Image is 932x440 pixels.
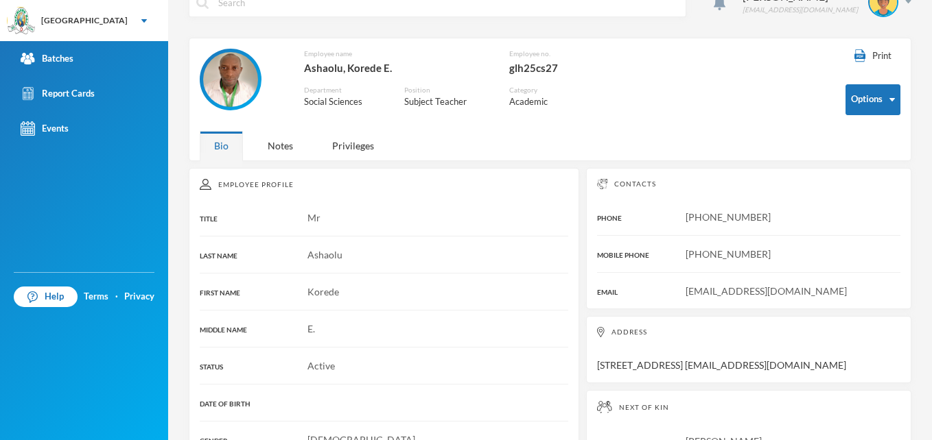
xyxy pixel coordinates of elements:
div: Ashaolu, Korede E. [304,59,489,77]
div: Address [597,327,900,337]
span: Ashaolu [307,249,342,260]
span: [PHONE_NUMBER] [686,211,771,223]
div: · [115,290,118,304]
a: Privacy [124,290,154,304]
button: Print [846,49,900,64]
div: Events [21,121,69,136]
span: E. [307,323,315,334]
div: glh25cs27 [509,59,611,77]
span: [PHONE_NUMBER] [686,248,771,260]
div: Position [404,85,489,95]
span: DATE OF BIRTH [200,400,251,408]
div: Academic [509,95,570,109]
div: Batches [21,51,73,66]
span: Korede [307,286,339,297]
a: Terms [84,290,108,304]
div: [EMAIL_ADDRESS][DOMAIN_NAME] [743,5,858,15]
div: [STREET_ADDRESS] [EMAIL_ADDRESS][DOMAIN_NAME] [586,316,911,383]
div: Next of Kin [597,401,900,413]
div: Notes [253,131,307,160]
span: Active [307,360,335,371]
a: Help [14,286,78,307]
div: Department [304,85,384,95]
span: Mr [307,212,321,223]
div: [GEOGRAPHIC_DATA] [41,14,128,27]
div: Social Sciences [304,95,384,109]
div: Report Cards [21,86,95,101]
img: logo [8,8,35,35]
div: Bio [200,131,243,160]
div: Subject Teacher [404,95,489,109]
div: Privileges [318,131,388,160]
div: Employee no. [509,49,611,59]
div: Contacts [597,179,900,189]
div: Category [509,85,570,95]
button: Options [846,84,900,115]
div: Employee name [304,49,489,59]
span: [EMAIL_ADDRESS][DOMAIN_NAME] [686,285,847,297]
div: Employee Profile [200,179,568,190]
img: EMPLOYEE [203,52,258,107]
